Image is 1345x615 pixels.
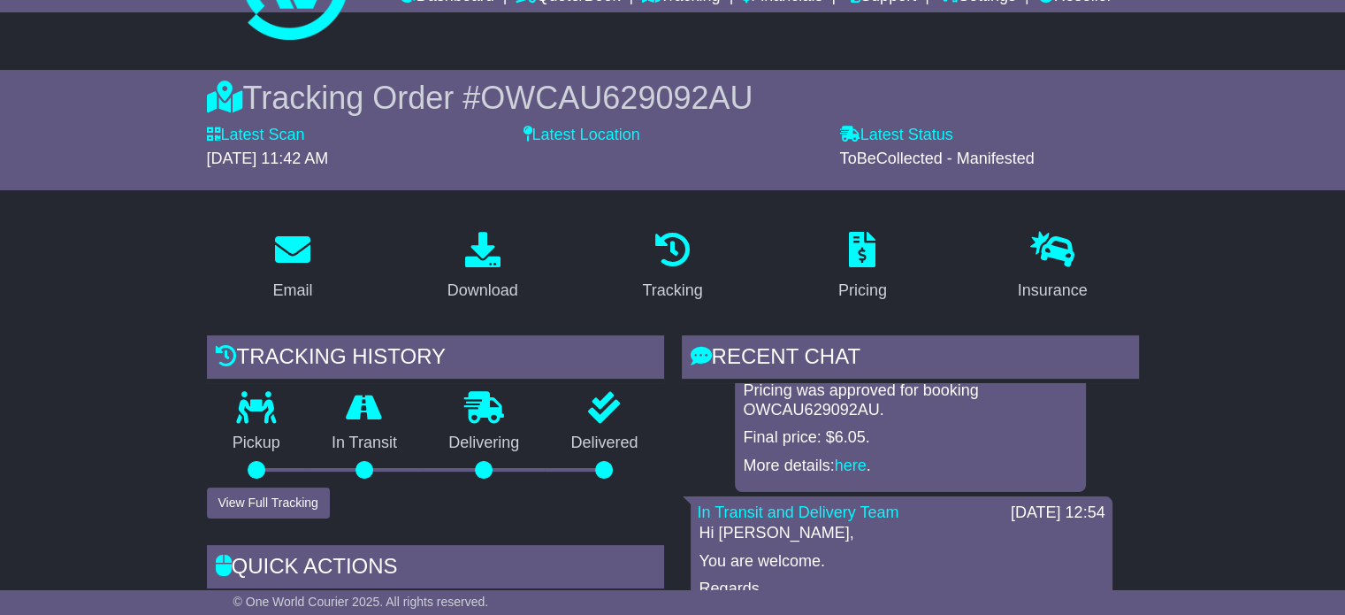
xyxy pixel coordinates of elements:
div: Email [272,279,312,303]
p: Delivered [545,434,663,453]
p: Pickup [207,434,306,453]
div: Download [447,279,518,303]
label: Latest Status [840,126,953,145]
div: Insurance [1018,279,1088,303]
div: Tracking history [207,335,664,383]
p: Hi [PERSON_NAME], [699,524,1104,543]
a: here [835,457,867,474]
p: In Transit [306,434,423,453]
a: Email [261,226,324,309]
span: [DATE] 11:42 AM [207,150,329,167]
p: More details: . [744,457,1077,476]
span: OWCAU629092AU [480,80,753,116]
div: Tracking [642,279,702,303]
label: Latest Location [523,126,640,145]
span: ToBeCollected - Manifested [840,150,1035,167]
div: RECENT CHAT [682,335,1139,383]
a: Tracking [630,226,714,309]
div: Quick Actions [207,545,664,593]
p: Final price: $6.05. [744,428,1077,448]
p: Regards, [699,580,1104,599]
button: View Full Tracking [207,488,330,519]
div: Pricing [838,279,887,303]
a: Download [436,226,530,309]
div: Tracking Order # [207,79,1139,117]
a: Insurance [1006,226,1099,309]
span: © One World Courier 2025. All rights reserved. [233,595,489,609]
div: [DATE] 12:54 [1011,504,1105,523]
p: Pricing was approved for booking OWCAU629092AU. [744,381,1077,419]
a: In Transit and Delivery Team [698,504,899,521]
label: Latest Scan [207,126,305,145]
p: You are welcome. [699,552,1104,572]
p: Delivering [423,434,545,453]
a: Pricing [827,226,898,309]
